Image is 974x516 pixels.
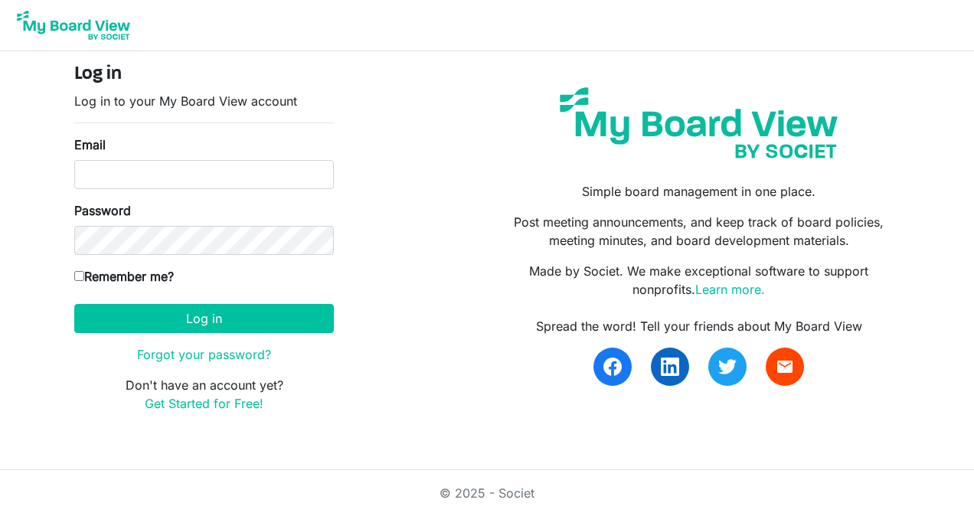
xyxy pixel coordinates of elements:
a: email [766,348,804,386]
button: Log in [74,304,334,333]
div: Spread the word! Tell your friends about My Board View [498,317,900,335]
a: Get Started for Free! [145,396,263,411]
img: my-board-view-societ.svg [548,76,849,170]
img: linkedin.svg [661,358,679,376]
p: Simple board management in one place. [498,182,900,201]
p: Don't have an account yet? [74,376,334,413]
label: Email [74,136,106,154]
input: Remember me? [74,271,84,281]
h4: Log in [74,64,334,86]
img: facebook.svg [603,358,622,376]
a: Learn more. [695,282,765,297]
span: email [776,358,794,376]
img: twitter.svg [718,358,737,376]
p: Made by Societ. We make exceptional software to support nonprofits. [498,262,900,299]
p: Log in to your My Board View account [74,92,334,110]
label: Password [74,201,131,220]
p: Post meeting announcements, and keep track of board policies, meeting minutes, and board developm... [498,213,900,250]
label: Remember me? [74,267,174,286]
a: Forgot your password? [137,347,271,362]
img: My Board View Logo [12,6,135,44]
a: © 2025 - Societ [440,485,534,501]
